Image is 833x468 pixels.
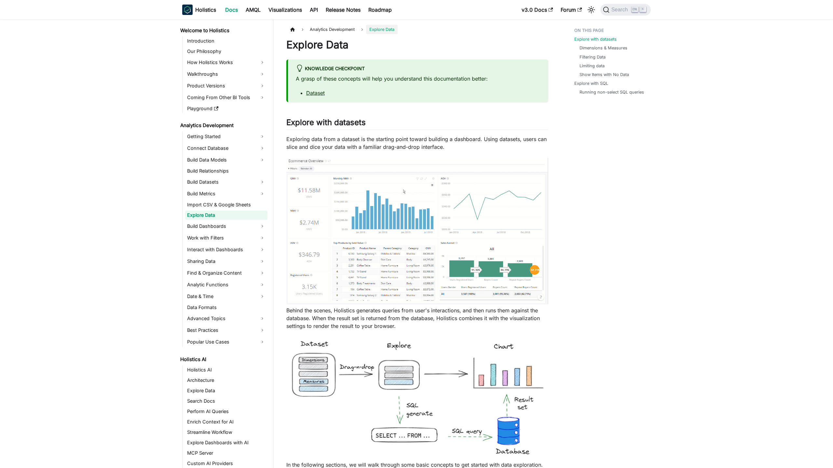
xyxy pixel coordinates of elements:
a: Connect Database [185,143,267,153]
a: Explore with SQL [574,80,608,86]
a: Running non-select SQL queries [580,89,644,95]
a: Roadmap [364,5,396,15]
a: Perform AI Queries [185,407,267,416]
a: Analytic Functions [185,279,267,290]
p: Exploring data from a dataset is the starting point toward building a dashboard. Using datasets, ... [286,135,548,151]
a: Explore Dashboards with AI [185,438,267,447]
a: Build Datasets [185,177,267,187]
a: How Holistics Works [185,57,267,68]
a: Coming From Other BI Tools [185,92,267,103]
a: Release Notes [322,5,364,15]
a: Build Data Models [185,155,267,165]
a: Architecture [185,376,267,385]
a: Forum [557,5,586,15]
span: Analytics Development [307,25,358,34]
a: Import CSV & Google Sheets [185,200,267,209]
a: Holistics AI [178,355,267,364]
a: Streamline Workflow [185,428,267,437]
p: Behind the scenes, Holistics generates queries from user's interactions, and then runs them again... [286,306,548,330]
a: Playground [185,104,267,113]
a: v3.0 Docs [518,5,557,15]
a: Search Docs [185,396,267,406]
a: Enrich Context for AI [185,417,267,426]
a: Limiting data [580,63,605,69]
a: Build Dashboards [185,221,267,231]
a: Visualizations [265,5,306,15]
a: Date & Time [185,291,267,302]
a: Explore Data [185,386,267,395]
button: Search (Ctrl+K) [600,4,651,16]
nav: Docs sidebar [176,19,273,468]
a: Find & Organize Content [185,268,267,278]
a: Show Items with No Data [580,71,629,78]
a: API [306,5,322,15]
a: Dataset [306,90,325,96]
a: Dimensions & Measures [580,45,627,51]
a: Sharing Data [185,256,267,266]
span: Explore Data [366,25,398,34]
a: HolisticsHolistics [182,5,216,15]
div: Knowledge Checkpoint [296,65,540,73]
a: Filtering Data [580,54,606,60]
a: Custom AI Providers [185,459,267,468]
a: Docs [221,5,242,15]
p: A grasp of these concepts will help you understand this documentation better: [296,75,540,83]
a: Build Metrics [185,188,267,199]
img: Holistics [182,5,193,15]
a: Build Relationships [185,166,267,175]
span: Search [609,7,632,13]
a: Best Practices [185,325,267,335]
kbd: K [640,6,646,12]
h2: Explore with datasets [286,118,548,130]
button: Switch between dark and light mode (currently light mode) [586,5,596,15]
a: Walkthroughs [185,69,267,79]
a: Explore Data [185,211,267,220]
a: Our Philosophy [185,47,267,56]
b: Holistics [195,6,216,14]
a: Home page [286,25,299,34]
a: Advanced Topics [185,313,267,324]
a: Interact with Dashboards [185,244,267,255]
a: Work with Filters [185,233,267,243]
a: AMQL [242,5,265,15]
h1: Explore Data [286,38,548,51]
a: Popular Use Cases [185,337,267,347]
a: Holistics AI [185,365,267,374]
a: Getting Started [185,131,267,142]
a: Explore with datasets [574,36,617,42]
a: Product Versions [185,81,267,91]
a: MCP Server [185,448,267,458]
a: Data Formats [185,303,267,312]
nav: Breadcrumbs [286,25,548,34]
a: Introduction [185,36,267,45]
a: Analytics Development [178,121,267,130]
a: Welcome to Holistics [178,26,267,35]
